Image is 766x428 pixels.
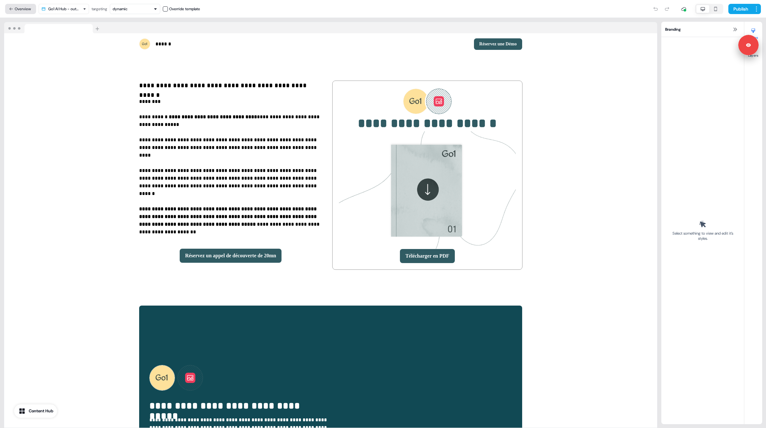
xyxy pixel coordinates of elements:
[339,131,515,249] img: Image
[180,249,282,263] button: Réservez un appel de découverte de 20mn
[113,6,128,12] div: dynamic
[744,26,762,40] button: Styles
[169,6,200,12] div: Override template
[474,38,522,50] button: Réservez une Démo
[5,4,36,14] button: Overview
[400,249,454,263] button: Télécharger en PDF
[728,4,752,14] button: Publish
[4,22,102,34] img: Browser topbar
[48,6,80,12] div: Go1 AI Hub - outbound
[333,38,522,50] div: Réservez une Démo
[92,6,107,12] div: targeting
[29,408,53,414] div: Content Hub
[14,404,57,418] button: Content Hub
[670,231,735,241] div: Select something to view and edit it’s styles.
[661,22,744,37] div: Branding
[110,4,160,14] button: dynamic
[339,249,515,263] div: Télécharger en PDF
